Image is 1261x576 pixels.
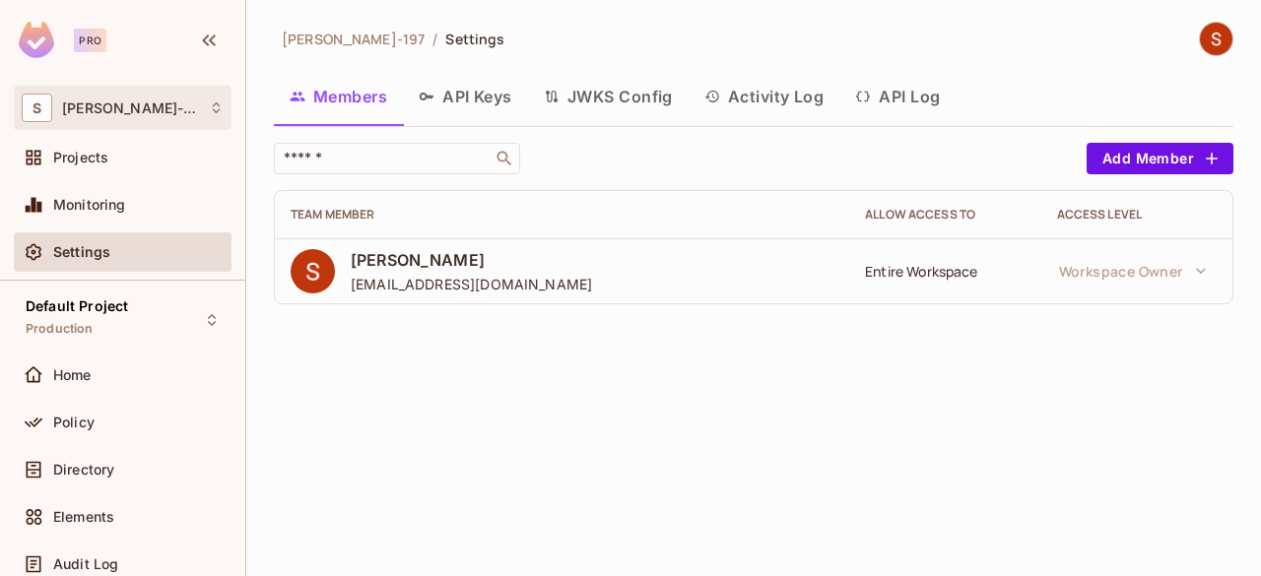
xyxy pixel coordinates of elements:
[1200,23,1232,55] img: Shubham Mule
[74,29,106,52] div: Pro
[26,298,128,314] span: Default Project
[53,244,110,260] span: Settings
[19,22,54,58] img: SReyMgAAAABJRU5ErkJggg==
[53,415,95,430] span: Policy
[432,30,437,48] li: /
[274,72,403,121] button: Members
[839,72,956,121] button: API Log
[53,509,114,525] span: Elements
[403,72,528,121] button: API Keys
[22,94,52,122] span: S
[865,207,1025,223] div: Allow Access to
[291,249,335,293] img: ACg8ocLFFHfihbWdLhIjUpMiy_GwDJIFC5sgnWEQQ3x3Mj7qjo8yhQ=s96-c
[1057,207,1217,223] div: Access Level
[291,207,833,223] div: Team Member
[689,72,840,121] button: Activity Log
[445,30,504,48] span: Settings
[53,462,114,478] span: Directory
[53,197,126,213] span: Monitoring
[53,150,108,165] span: Projects
[865,262,1025,281] div: Entire Workspace
[528,72,689,121] button: JWKS Config
[26,321,94,337] span: Production
[53,556,118,572] span: Audit Log
[351,275,592,293] span: [EMAIL_ADDRESS][DOMAIN_NAME]
[351,249,592,271] span: [PERSON_NAME]
[62,100,199,116] span: Workspace: Shubham-197
[53,367,92,383] span: Home
[282,30,425,48] span: [PERSON_NAME]-197
[1087,143,1233,174] button: Add Member
[1049,251,1217,290] button: Workspace Owner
